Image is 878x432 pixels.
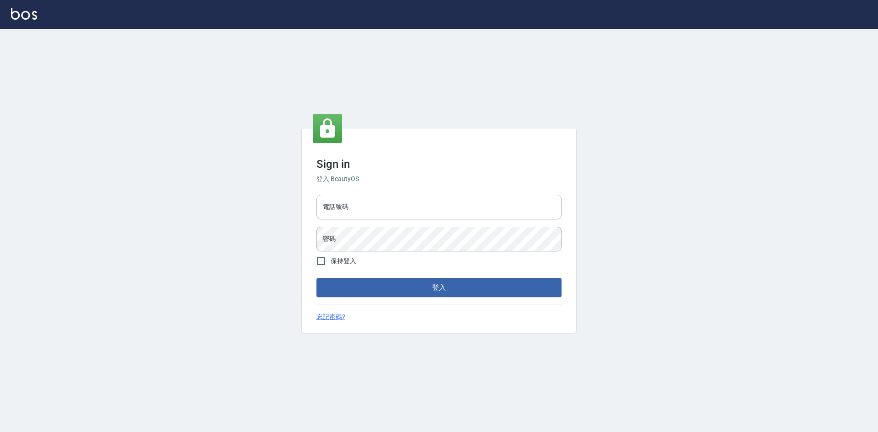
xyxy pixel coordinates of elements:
h3: Sign in [316,158,562,171]
button: 登入 [316,278,562,297]
a: 忘記密碼? [316,312,345,322]
h6: 登入 BeautyOS [316,174,562,184]
img: Logo [11,8,37,20]
span: 保持登入 [331,256,356,266]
